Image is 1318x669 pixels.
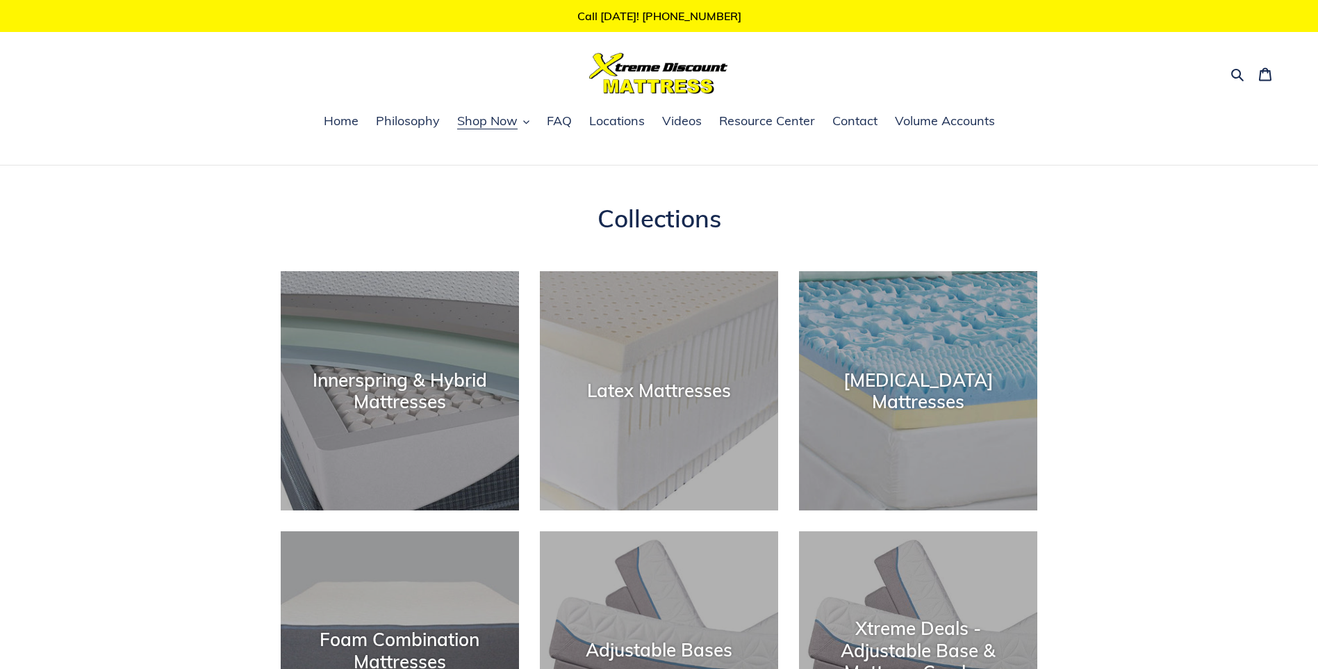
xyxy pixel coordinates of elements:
[324,113,359,129] span: Home
[662,113,702,129] span: Videos
[582,111,652,132] a: Locations
[799,369,1037,412] div: [MEDICAL_DATA] Mattresses
[281,271,519,510] a: Innerspring & Hybrid Mattresses
[719,113,815,129] span: Resource Center
[540,111,579,132] a: FAQ
[281,204,1038,233] h1: Collections
[369,111,447,132] a: Philosophy
[317,111,365,132] a: Home
[888,111,1002,132] a: Volume Accounts
[712,111,822,132] a: Resource Center
[799,271,1037,510] a: [MEDICAL_DATA] Mattresses
[832,113,878,129] span: Contact
[281,369,519,412] div: Innerspring & Hybrid Mattresses
[540,380,778,402] div: Latex Mattresses
[547,113,572,129] span: FAQ
[825,111,884,132] a: Contact
[655,111,709,132] a: Videos
[589,53,728,94] img: Xtreme Discount Mattress
[376,113,440,129] span: Philosophy
[540,640,778,661] div: Adjustable Bases
[540,271,778,510] a: Latex Mattresses
[895,113,995,129] span: Volume Accounts
[589,113,645,129] span: Locations
[457,113,518,129] span: Shop Now
[450,111,536,132] button: Shop Now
